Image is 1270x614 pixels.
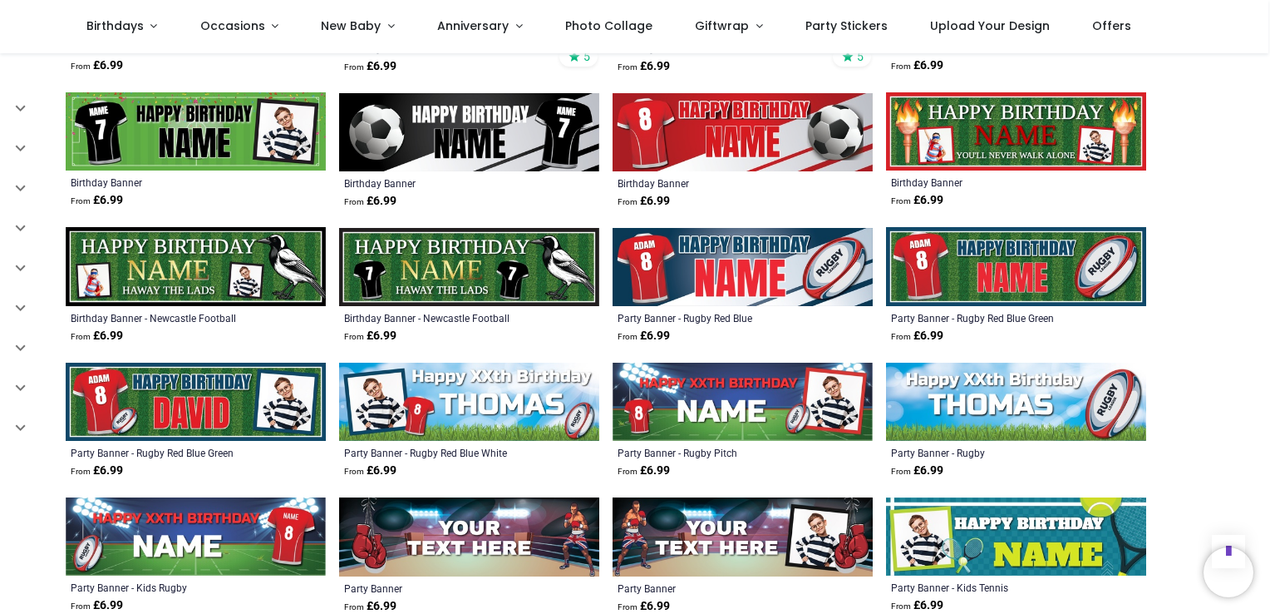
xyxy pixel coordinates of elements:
[71,176,271,189] a: Birthday Banner
[886,363,1146,441] img: Personalised Party Banner - Rugby - Custom Text
[344,176,544,190] a: Birthday Banner
[613,228,873,306] img: Personalised Party Banner - Rugby Red Blue - Custom Name
[891,192,943,209] strong: £ 6.99
[891,332,911,341] span: From
[66,498,326,576] img: Personalised Party Banner - Kids Rugby - Custom Text
[66,227,326,305] img: Personalised Birthday Banner - Newcastle Football - Custom Text & 2 Photo Upload
[618,602,637,612] span: From
[930,17,1050,34] span: Upload Your Design
[200,17,265,34] span: Occasions
[437,17,509,34] span: Anniversary
[618,58,670,75] strong: £ 6.99
[344,602,364,612] span: From
[886,227,1146,305] img: Personalised Party Banner - Rugby Red Blue Green - Custom Name
[344,328,396,344] strong: £ 6.99
[618,62,637,72] span: From
[344,467,364,476] span: From
[565,17,652,34] span: Photo Collage
[71,192,123,209] strong: £ 6.99
[344,582,544,595] a: Party Banner
[613,93,873,171] img: Personalised Birthday Banner - Football Shirt Red- Custom Text
[618,463,670,479] strong: £ 6.99
[618,197,637,206] span: From
[618,467,637,476] span: From
[886,498,1146,576] img: Personalised Party Banner - Kids Tennis - Custom Text & 1 Photo Upload
[1092,17,1131,34] span: Offers
[891,446,1091,459] a: Party Banner - Rugby
[344,332,364,341] span: From
[339,363,599,441] img: Personalised Party Banner - Rugby Red Blue White - Custom Name & 1 Photo Upload
[891,328,943,344] strong: £ 6.99
[86,17,144,34] span: Birthdays
[344,311,544,324] a: Birthday Banner - Newcastle Football
[344,197,364,206] span: From
[618,582,818,595] a: Party Banner
[71,328,123,344] strong: £ 6.99
[891,467,911,476] span: From
[891,176,1091,189] a: Birthday Banner
[66,363,326,441] img: Personalised Party Banner - Rugby Red Blue Green - Custom Name & 1 Photo Upload
[891,57,943,74] strong: £ 6.99
[344,193,396,210] strong: £ 6.99
[618,328,670,344] strong: £ 6.99
[339,228,599,306] img: Personalised Birthday Banner - Newcastle Football - Custom Text
[71,332,91,341] span: From
[71,57,123,74] strong: £ 6.99
[344,58,396,75] strong: £ 6.99
[891,196,911,205] span: From
[339,93,599,171] img: Personalised Birthday Banner - Black Football Shirt- Custom Text
[71,597,123,614] strong: £ 6.99
[344,463,396,479] strong: £ 6.99
[66,92,326,171] img: Personalised Birthday Banner - Black Football Shirt- Custom Text 1 Photo Upload
[891,62,911,71] span: From
[1204,547,1253,597] iframe: Brevo live chat
[321,17,381,34] span: New Baby
[583,49,590,64] span: 5
[891,463,943,479] strong: £ 6.99
[71,463,123,479] strong: £ 6.99
[891,602,911,611] span: From
[344,446,544,459] a: Party Banner - Rugby Red Blue White
[857,49,864,64] span: 5
[71,467,91,476] span: From
[695,17,749,34] span: Giftwrap
[618,446,818,459] a: Party Banner - Rugby Pitch
[71,581,271,594] a: Party Banner - Kids Rugby
[618,176,818,190] a: Birthday Banner
[618,332,637,341] span: From
[71,62,91,71] span: From
[71,196,91,205] span: From
[344,62,364,72] span: From
[71,602,91,611] span: From
[618,311,818,324] a: Party Banner - Rugby Red Blue
[613,363,873,441] img: Personalised Party Banner - Rugby Pitch - Custom Text & 1 Photo Upload
[891,311,1091,324] a: Party Banner - Rugby Red Blue Green
[71,311,271,324] a: Birthday Banner - Newcastle Football
[891,597,943,614] strong: £ 6.99
[805,17,888,34] span: Party Stickers
[618,193,670,210] strong: £ 6.99
[613,498,873,576] img: Personalised Party Banner - Kids Boxing- Custom Text & 1 Photo Upload
[891,581,1091,594] a: Party Banner - Kids Tennis
[71,446,271,459] a: Party Banner - Rugby Red Blue Green
[339,498,599,576] img: Personalised Party Banner - Kids Boxing- Custom Text
[886,92,1146,171] img: Personalised Birthday Banner - Liverpool Football Red- Custom Text & 2 Photo Upload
